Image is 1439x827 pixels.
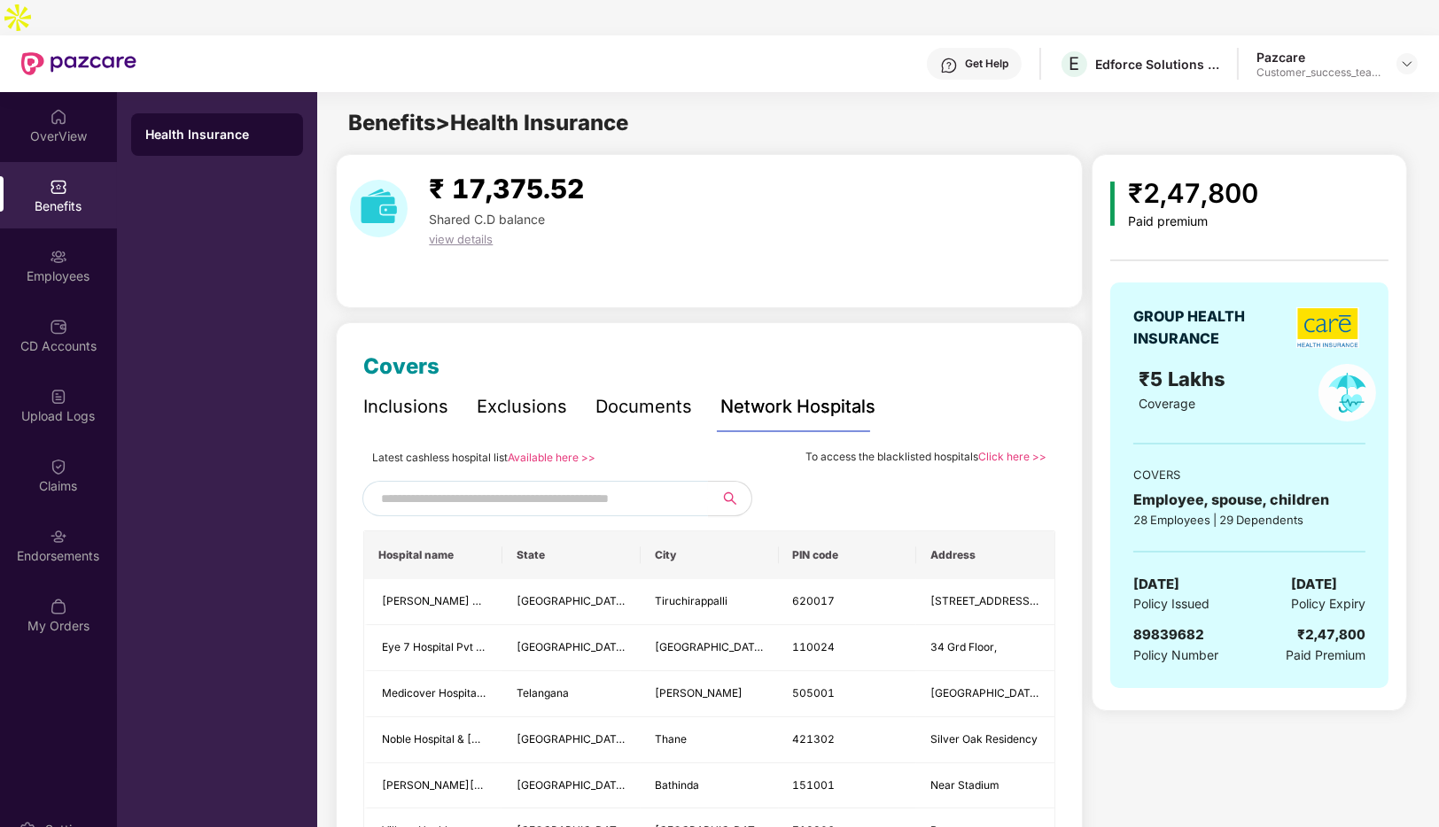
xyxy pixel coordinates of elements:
td: New Delhi [641,625,779,671]
span: [STREET_ADDRESS][PERSON_NAME], [930,594,1124,607]
img: svg+xml;base64,PHN2ZyBpZD0iQmVuZWZpdHMiIHhtbG5zPSJodHRwOi8vd3d3LnczLm9yZy8yMDAwL3N2ZyIgd2lkdGg9Ij... [50,178,67,196]
span: [GEOGRAPHIC_DATA] [930,686,1041,699]
span: 34 Grd Floor, [930,640,997,653]
span: Policy Issued [1133,594,1210,614]
div: Inclusions [363,393,448,421]
div: Documents [595,393,692,421]
img: svg+xml;base64,PHN2ZyBpZD0iRW5kb3JzZW1lbnRzIiB4bWxucz0iaHR0cDovL3d3dy53My5vcmcvMjAwMC9zdmciIHdpZH... [50,528,67,545]
img: svg+xml;base64,PHN2ZyBpZD0iQ2xhaW0iIHhtbG5zPSJodHRwOi8vd3d3LnczLm9yZy8yMDAwL3N2ZyIgd2lkdGg9IjIwIi... [50,458,67,475]
span: Thane [655,732,687,746]
div: ₹2,47,800 [1129,173,1259,214]
span: Latest cashless hospital list [372,451,508,464]
img: svg+xml;base64,PHN2ZyBpZD0iRHJvcGRvd24tMzJ4MzIiIHhtbG5zPSJodHRwOi8vd3d3LnczLm9yZy8yMDAwL3N2ZyIgd2... [1400,57,1414,71]
span: Benefits > Health Insurance [348,110,628,135]
span: 110024 [793,640,836,653]
span: Noble Hospital & [GEOGRAPHIC_DATA] [382,732,578,746]
span: 151001 [793,778,836,792]
span: ₹ 17,375.52 [429,173,584,205]
span: search [708,491,751,506]
td: Thane [641,717,779,763]
div: 28 Employees | 29 Dependents [1133,511,1365,529]
td: Karimnagar [916,671,1054,717]
span: Tiruchirappalli [655,594,727,607]
span: [DATE] [1291,574,1337,595]
td: Tiruchirappalli [641,579,779,625]
td: Silver Oak Residency [916,717,1054,763]
span: 620017 [793,594,836,607]
span: 421302 [793,732,836,746]
span: Policy Number [1133,647,1218,662]
span: [GEOGRAPHIC_DATA] [517,640,627,653]
span: [PERSON_NAME] [655,686,743,699]
span: Address [930,548,1040,562]
span: Paid Premium [1286,645,1365,665]
span: Policy Expiry [1291,594,1365,614]
td: Noble Hospital & Cardiac Care Centre [364,717,502,763]
span: Coverage [1139,396,1195,411]
th: State [502,531,641,579]
td: Chhabra Hospital [364,763,502,809]
span: Telangana [517,686,569,699]
span: Near Stadium [930,778,1000,792]
div: GROUP HEALTH INSURANCE [1133,305,1288,350]
span: [GEOGRAPHIC_DATA] [517,778,627,792]
img: svg+xml;base64,PHN2ZyBpZD0iTXlfT3JkZXJzIiBkYXRhLW5hbWU9Ik15IE9yZGVycyIgeG1sbnM9Imh0dHA6Ly93d3cudz... [50,598,67,615]
div: COVERS [1133,466,1365,483]
span: Covers [363,353,439,379]
td: Karim Nagar [641,671,779,717]
td: Telangana [502,671,641,717]
td: Punjab [502,763,641,809]
img: svg+xml;base64,PHN2ZyBpZD0iSGVscC0zMngzMiIgeG1sbnM9Imh0dHA6Ly93d3cudzMub3JnLzIwMDAvc3ZnIiB3aWR0aD... [940,57,958,74]
td: Medicover Hospitals- Karimnagar [364,671,502,717]
a: Click here >> [978,450,1046,463]
td: Bathinda [641,763,779,809]
div: Edforce Solutions Private Limited [1095,56,1219,73]
span: [GEOGRAPHIC_DATA] [655,640,766,653]
span: [DATE] [1133,574,1179,595]
span: [GEOGRAPHIC_DATA] [517,594,627,607]
th: City [641,531,779,579]
td: Near Stadium [916,763,1054,809]
span: Eye 7 Hospital Pvt Ltd [382,640,492,653]
span: Bathinda [655,778,699,792]
span: 505001 [793,686,836,699]
th: Address [916,531,1054,579]
div: ₹2,47,800 [1297,624,1365,645]
td: 50,Bishop Road, [916,579,1054,625]
td: Maharashtra [502,717,641,763]
img: svg+xml;base64,PHN2ZyBpZD0iRW1wbG95ZWVzIiB4bWxucz0iaHR0cDovL3d3dy53My5vcmcvMjAwMC9zdmciIHdpZHRoPS... [50,248,67,266]
img: svg+xml;base64,PHN2ZyBpZD0iSG9tZSIgeG1sbnM9Imh0dHA6Ly93d3cudzMub3JnLzIwMDAvc3ZnIiB3aWR0aD0iMjAiIG... [50,108,67,126]
div: Paid premium [1129,214,1259,229]
img: New Pazcare Logo [21,52,136,75]
span: Hospital name [378,548,488,562]
div: Get Help [965,57,1008,71]
img: icon [1110,182,1115,226]
div: Network Hospitals [720,393,875,421]
img: download [350,180,408,237]
div: Customer_success_team_lead [1256,66,1381,80]
div: Health Insurance [145,126,289,143]
span: ₹5 Lakhs [1139,367,1231,390]
span: view details [429,232,493,246]
span: [GEOGRAPHIC_DATA] [517,732,627,746]
td: Tamil Nadu [502,579,641,625]
span: Shared C.D balance [429,212,545,227]
img: svg+xml;base64,PHN2ZyBpZD0iVXBsb2FkX0xvZ3MiIGRhdGEtbmFtZT0iVXBsb2FkIExvZ3MiIHhtbG5zPSJodHRwOi8vd3... [50,388,67,406]
span: 89839682 [1133,626,1204,643]
span: To access the blacklisted hospitals [805,450,978,463]
td: Delhi [502,625,641,671]
img: svg+xml;base64,PHN2ZyBpZD0iQ0RfQWNjb3VudHMiIGRhdGEtbmFtZT0iQ0QgQWNjb3VudHMiIHhtbG5zPSJodHRwOi8vd3... [50,318,67,336]
span: [PERSON_NAME] Nursing Home [382,594,544,607]
a: Available here >> [508,451,595,464]
span: Silver Oak Residency [930,732,1038,746]
td: 34 Grd Floor, [916,625,1054,671]
img: insurerLogo [1296,307,1359,348]
td: Eye 7 Hospital Pvt Ltd [364,625,502,671]
button: search [708,481,752,516]
span: Medicover Hospitals- [GEOGRAPHIC_DATA] [382,686,605,699]
div: Employee, spouse, children [1133,489,1365,511]
span: E [1070,53,1080,74]
span: [PERSON_NAME][GEOGRAPHIC_DATA] [382,778,580,792]
div: Exclusions [477,393,567,421]
td: Deepan Nursing Home [364,579,502,625]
